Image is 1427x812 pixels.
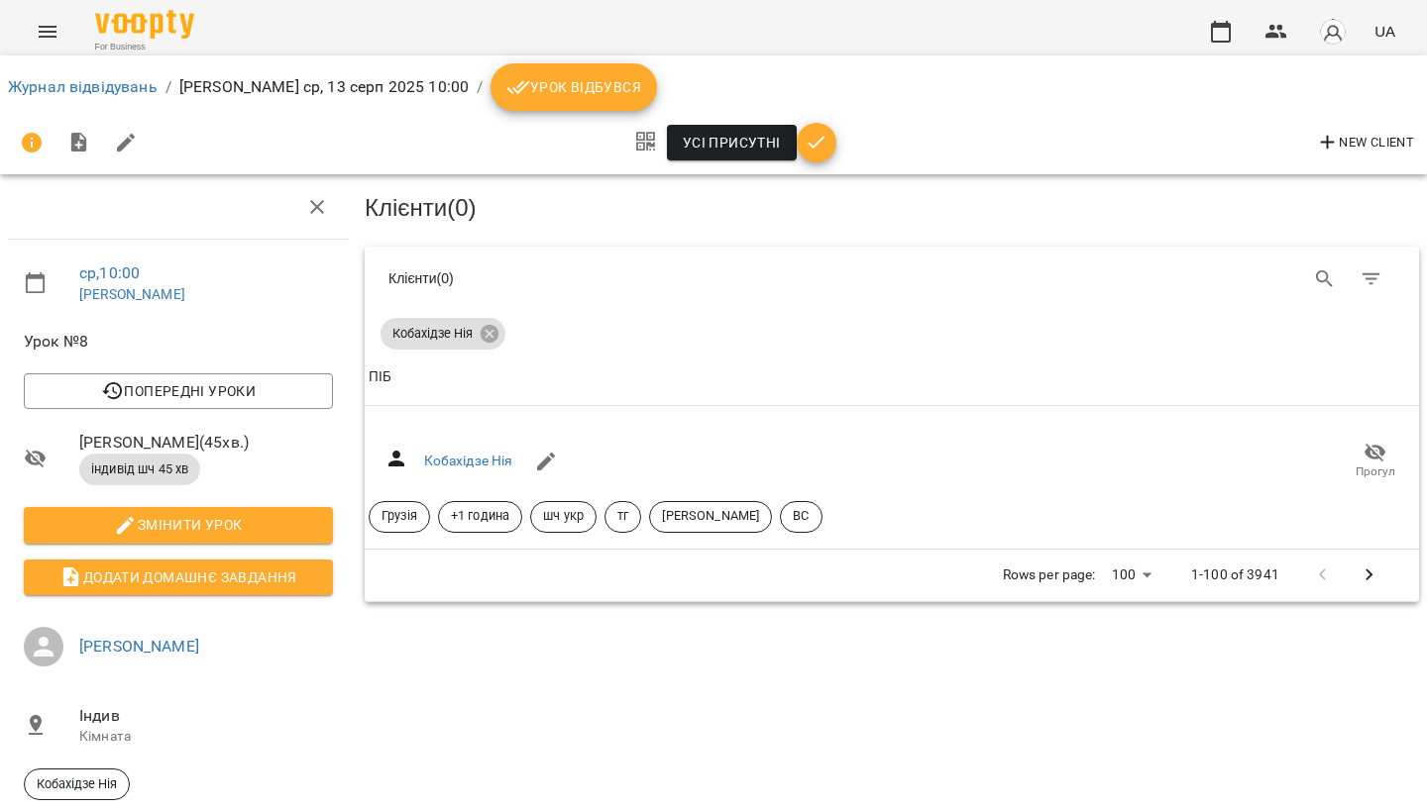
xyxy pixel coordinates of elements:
nav: breadcrumb [8,63,1419,111]
span: Урок відбувся [506,75,641,99]
button: Змінити урок [24,507,333,543]
a: Кобахідзе Нія [424,453,513,468]
span: індивід шч 45 хв [79,460,200,478]
p: [PERSON_NAME] ср, 13 серп 2025 10:00 [179,75,469,99]
span: Кобахідзе Нія [381,325,485,343]
div: Кобахідзе Нія [381,318,505,350]
span: Кобахідзе Нія [25,775,129,793]
span: Змінити урок [40,513,317,537]
span: UA [1374,21,1395,42]
div: Клієнти ( 0 ) [388,268,877,288]
button: Menu [24,8,71,55]
span: ПІБ [369,365,1415,389]
span: Грузія [370,507,429,525]
span: Індив [79,704,333,728]
div: ПІБ [369,365,391,389]
span: шч укр [531,507,596,525]
p: 1-100 of 3941 [1191,565,1279,585]
h3: Клієнти ( 0 ) [365,195,1419,221]
a: [PERSON_NAME] [79,286,185,302]
button: Додати домашнє завдання [24,559,333,595]
button: Фільтр [1348,255,1395,303]
span: Урок №8 [24,330,333,354]
span: Попередні уроки [40,379,317,403]
button: New Client [1311,127,1419,158]
div: 100 [1104,560,1159,589]
button: Прогул [1336,434,1415,489]
span: [PERSON_NAME] [650,507,771,525]
div: Sort [369,365,391,389]
a: [PERSON_NAME] [79,637,199,656]
button: UA [1367,13,1403,50]
li: / [165,75,171,99]
span: Додати домашнє завдання [40,565,317,589]
img: Voopty Logo [95,10,194,39]
button: Урок відбувся [491,63,657,111]
button: Next Page [1346,552,1393,599]
button: Попередні уроки [24,373,333,409]
button: Search [1301,255,1349,303]
a: Журнал відвідувань [8,77,158,96]
div: Table Toolbar [365,247,1419,310]
a: ср , 10:00 [79,263,140,282]
span: Прогул [1356,463,1395,480]
p: Кімната [79,727,333,747]
div: Кобахідзе Нія [24,768,130,800]
span: For Business [95,41,194,53]
button: Усі присутні [667,125,797,160]
p: Rows per page: [1003,565,1096,585]
span: тг [605,507,640,525]
span: +1 година [439,507,521,525]
span: ВС [781,507,821,525]
img: avatar_s.png [1319,18,1347,46]
span: [PERSON_NAME] ( 45 хв. ) [79,431,333,455]
li: / [477,75,483,99]
span: Усі присутні [683,131,781,154]
span: New Client [1316,131,1414,154]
